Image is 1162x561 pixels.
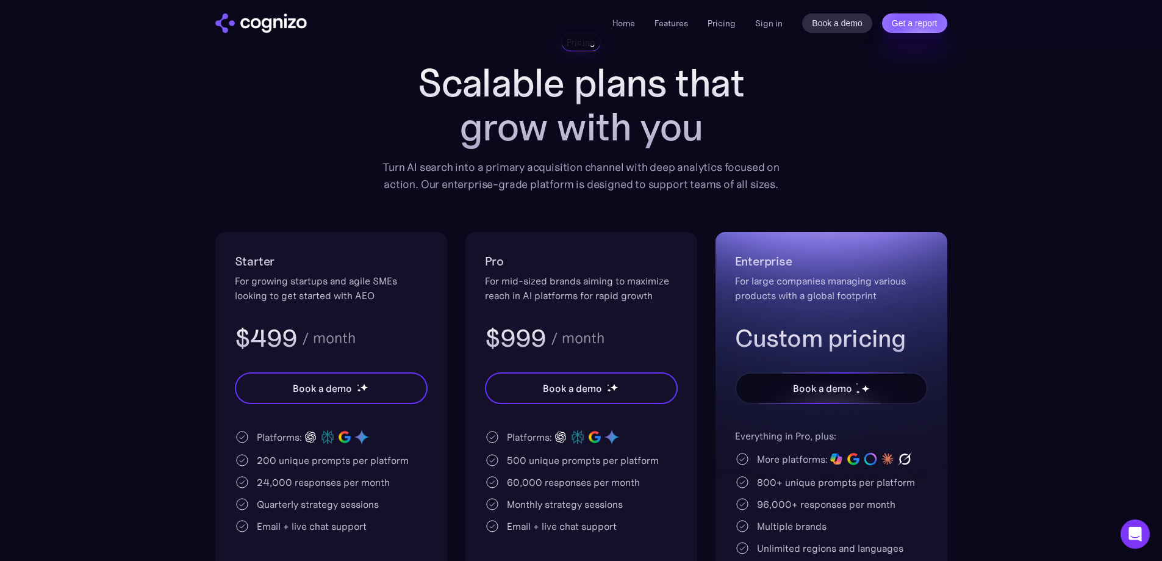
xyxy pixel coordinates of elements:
[543,381,601,396] div: Book a demo
[757,497,895,512] div: 96,000+ responses per month
[257,519,367,534] div: Email + live chat support
[215,13,307,33] a: home
[607,384,609,386] img: star
[257,453,409,468] div: 200 unique prompts per platform
[735,429,928,443] div: Everything in Pro, plus:
[735,322,928,354] h3: Custom pricing
[735,252,928,271] h2: Enterprise
[708,18,736,29] a: Pricing
[757,519,827,534] div: Multiple brands
[856,383,858,385] img: star
[235,322,298,354] h3: $499
[882,13,947,33] a: Get a report
[257,497,379,512] div: Quarterly strategy sessions
[357,388,361,393] img: star
[357,384,359,386] img: star
[235,252,428,271] h2: Starter
[735,372,928,404] a: Book a demostarstarstar
[856,390,860,394] img: star
[507,475,640,490] div: 60,000 responses per month
[735,273,928,303] div: For large companies managing various products with a global footprint
[374,61,789,149] h1: Scalable plans that grow with you
[302,331,356,346] div: / month
[551,331,604,346] div: / month
[861,385,869,393] img: star
[612,18,635,29] a: Home
[485,273,678,303] div: For mid-sized brands aiming to maximize reach in AI platforms for rapid growth
[360,383,368,391] img: star
[793,381,852,396] div: Book a demo
[257,430,302,444] div: Platforms:
[374,159,789,193] div: Turn AI search into a primary acquisition channel with deep analytics focused on action. Our ente...
[507,497,623,512] div: Monthly strategy sessions
[1121,519,1150,549] div: Open Intercom Messenger
[607,388,611,393] img: star
[485,252,678,271] h2: Pro
[257,475,390,490] div: 24,000 responses per month
[802,13,872,33] a: Book a demo
[507,430,552,444] div: Platforms:
[757,475,915,490] div: 800+ unique prompts per platform
[755,16,783,31] a: Sign in
[485,372,678,404] a: Book a demostarstarstar
[507,519,617,534] div: Email + live chat support
[293,381,351,396] div: Book a demo
[757,541,903,556] div: Unlimited regions and languages
[235,372,428,404] a: Book a demostarstarstar
[507,453,659,468] div: 500 unique prompts per platform
[610,383,618,391] img: star
[235,273,428,303] div: For growing startups and agile SMEs looking to get started with AEO
[215,13,307,33] img: cognizo logo
[655,18,688,29] a: Features
[485,322,547,354] h3: $999
[757,452,828,466] div: More platforms:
